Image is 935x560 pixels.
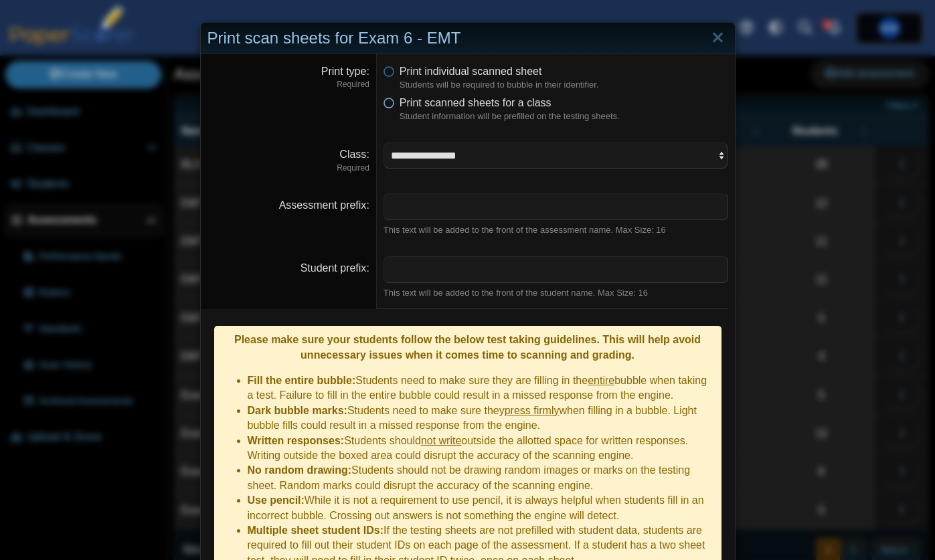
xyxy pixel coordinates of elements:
[588,375,614,386] u: entire
[248,373,715,403] li: Students need to make sure they are filling in the bubble when taking a test. Failure to fill in ...
[248,435,345,446] b: Written responses:
[234,334,701,360] b: Please make sure your students follow the below test taking guidelines. This will help avoid unne...
[248,525,384,536] b: Multiple sheet student IDs:
[339,149,369,160] label: Class
[279,199,369,211] label: Assessment prefix
[384,224,728,236] div: This text will be added to the front of the assessment name. Max Size: 16
[421,435,461,446] u: not write
[207,79,369,90] dfn: Required
[248,405,347,416] b: Dark bubble marks:
[248,464,352,476] b: No random drawing:
[248,375,356,386] b: Fill the entire bubble:
[384,287,728,299] div: This text will be added to the front of the student name. Max Size: 16
[400,66,542,77] span: Print individual scanned sheet
[505,405,560,416] u: press firmly
[321,66,369,77] label: Print type
[248,434,715,464] li: Students should outside the allotted space for written responses. Writing outside the boxed area ...
[248,463,715,493] li: Students should not be drawing random images or marks on the testing sheet. Random marks could di...
[201,23,735,54] div: Print scan sheets for Exam 6 - EMT
[707,27,728,50] a: Close
[248,403,715,434] li: Students need to make sure they when filling in a bubble. Light bubble fills could result in a mi...
[400,110,728,122] dfn: Student information will be prefilled on the testing sheets.
[248,494,305,506] b: Use pencil:
[301,262,369,274] label: Student prefix
[400,97,551,108] span: Print scanned sheets for a class
[207,163,369,174] dfn: Required
[400,79,728,91] dfn: Students will be required to bubble in their identifier.
[248,493,715,523] li: While it is not a requirement to use pencil, it is always helpful when students fill in an incorr...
